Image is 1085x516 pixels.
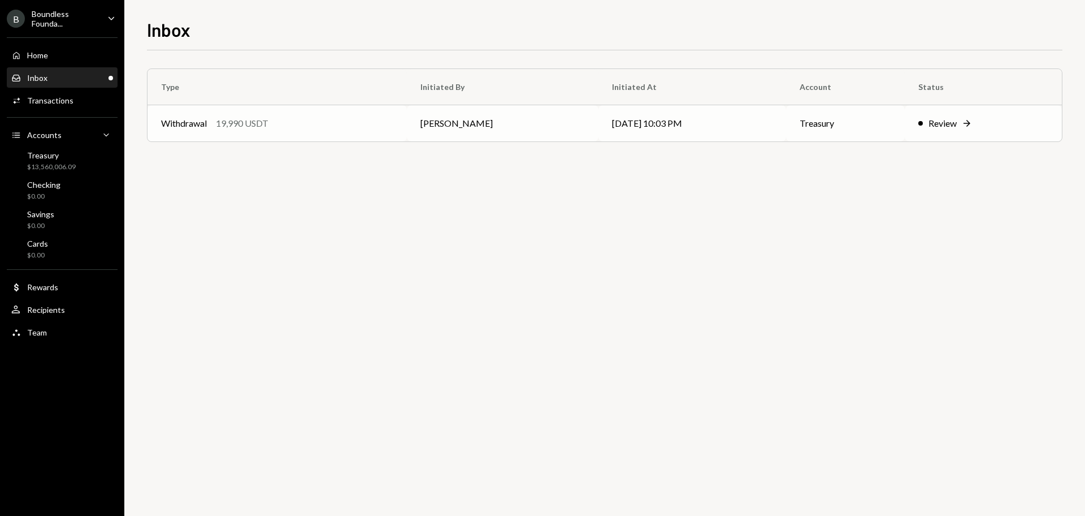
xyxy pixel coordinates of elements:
[7,67,118,88] a: Inbox
[7,10,25,28] div: B
[216,117,268,130] div: 19,990 USDT
[27,150,76,160] div: Treasury
[598,69,786,105] th: Initiated At
[27,162,76,172] div: $13,560,006.09
[27,192,60,201] div: $0.00
[27,50,48,60] div: Home
[598,105,786,141] td: [DATE] 10:03 PM
[905,69,1062,105] th: Status
[27,209,54,219] div: Savings
[786,69,905,105] th: Account
[27,282,58,292] div: Rewards
[7,322,118,342] a: Team
[27,328,47,337] div: Team
[7,45,118,65] a: Home
[27,221,54,231] div: $0.00
[27,73,47,83] div: Inbox
[7,177,118,204] a: Checking$0.00
[27,130,62,140] div: Accounts
[407,69,598,105] th: Initiated By
[786,105,905,141] td: Treasury
[928,117,957,130] div: Review
[27,251,48,260] div: $0.00
[27,96,73,105] div: Transactions
[7,124,118,145] a: Accounts
[161,117,207,130] div: Withdrawal
[7,277,118,297] a: Rewards
[147,18,190,41] h1: Inbox
[7,235,118,263] a: Cards$0.00
[27,239,48,248] div: Cards
[7,90,118,110] a: Transactions
[27,180,60,190] div: Checking
[32,9,98,28] div: Boundless Founda...
[407,105,598,141] td: [PERSON_NAME]
[7,206,118,233] a: Savings$0.00
[27,305,65,315] div: Recipients
[7,147,118,174] a: Treasury$13,560,006.09
[147,69,407,105] th: Type
[7,299,118,320] a: Recipients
